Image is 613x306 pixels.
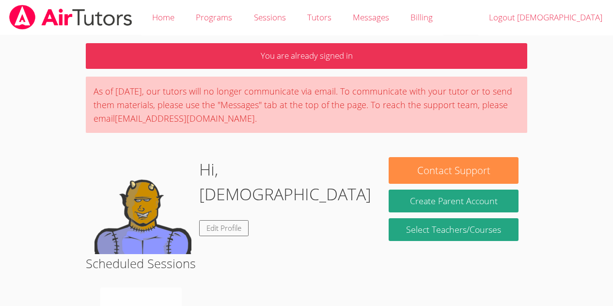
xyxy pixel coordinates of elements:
[86,254,527,273] h2: Scheduled Sessions
[353,12,389,23] span: Messages
[86,77,527,133] div: As of [DATE], our tutors will no longer communicate via email. To communicate with your tutor or ...
[199,157,371,207] h1: Hi, [DEMOGRAPHIC_DATA]
[389,157,518,184] button: Contact Support
[389,218,518,241] a: Select Teachers/Courses
[199,220,249,236] a: Edit Profile
[389,190,518,212] button: Create Parent Account
[94,157,191,254] img: default.png
[8,5,133,30] img: airtutors_banner-c4298cdbf04f3fff15de1276eac7730deb9818008684d7c2e4769d2f7ddbe033.png
[86,43,527,69] p: You are already signed in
